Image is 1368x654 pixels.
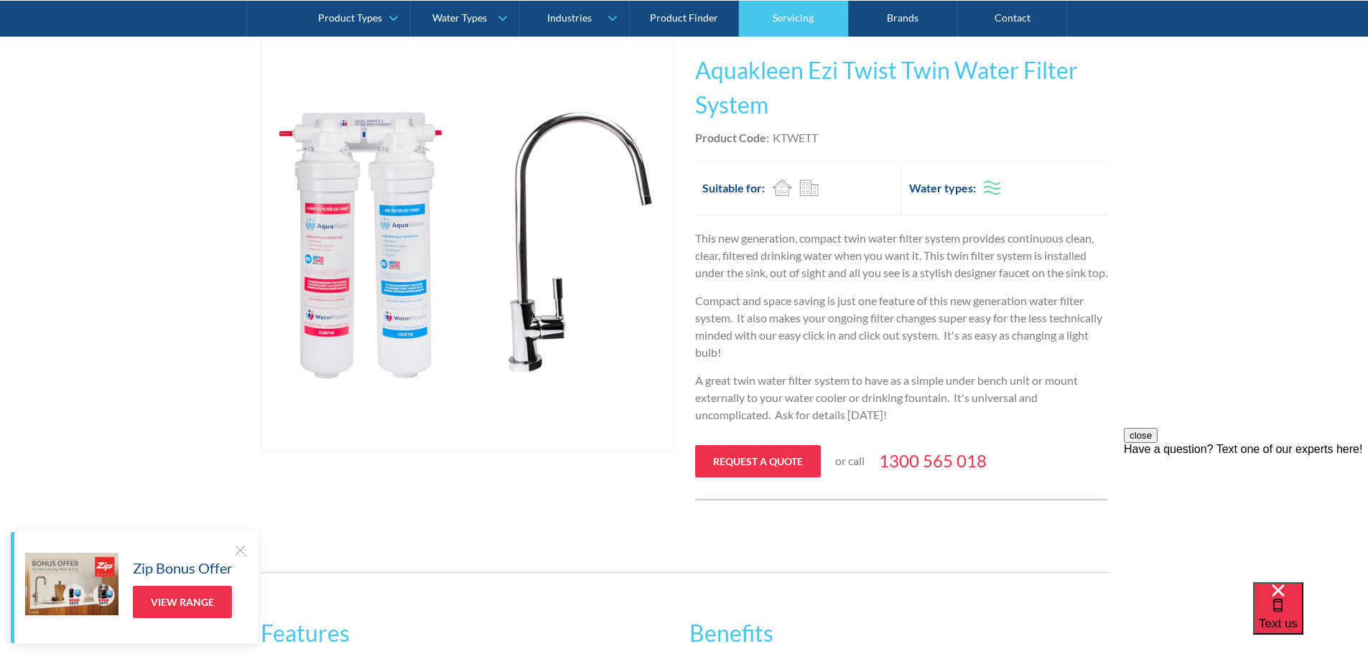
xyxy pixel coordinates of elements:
[432,11,487,24] div: Water Types
[695,53,1108,122] h1: Aquakleen Ezi Twist Twin Water Filter System
[909,179,976,197] h2: Water types:
[695,131,769,144] strong: Product Code:
[695,372,1108,424] p: A great twin water filter system to have as a simple under bench unit or mount externally to your...
[133,557,233,579] h5: Zip Bonus Offer
[547,11,592,24] div: Industries
[261,616,679,650] h2: Features
[695,292,1108,361] p: Compact and space saving is just one feature of this new generation water filter system. It also ...
[879,448,987,474] a: 1300 565 018
[702,179,765,197] h2: Suitable for:
[25,553,118,615] img: Zip Bonus Offer
[773,129,818,146] div: KTWETT
[1124,428,1368,600] iframe: podium webchat widget prompt
[261,39,673,451] img: Aquakleen Ezi Twist Twin Water Filter System
[133,586,232,618] a: View Range
[695,445,821,477] a: Request a quote
[1253,582,1368,654] iframe: podium webchat widget bubble
[318,11,382,24] div: Product Types
[835,452,865,470] p: or call
[695,230,1108,281] p: This new generation, compact twin water filter system provides continuous clean, clear, filtered ...
[689,616,1107,650] h2: Benefits
[261,39,674,452] a: open lightbox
